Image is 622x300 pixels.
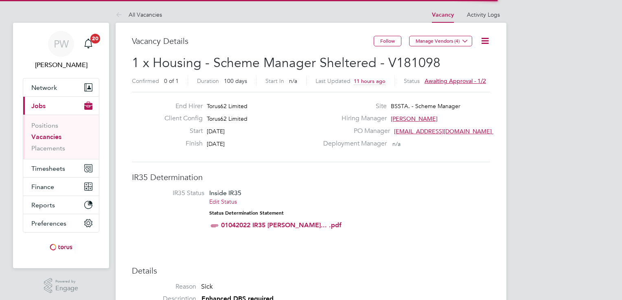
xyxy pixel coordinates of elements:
a: Edit Status [209,198,237,205]
span: 11 hours ago [354,78,385,85]
span: Engage [55,285,78,292]
label: End Hirer [158,102,203,111]
label: Client Config [158,114,203,123]
span: Sick [201,283,213,291]
button: Preferences [23,214,99,232]
label: Deployment Manager [318,139,387,148]
label: Start In [265,77,284,85]
span: [EMAIL_ADDRESS][DOMAIN_NAME] working@torus.… [394,128,539,135]
span: Paul Warburton [23,60,99,70]
img: torus-logo-retina.png [47,241,75,254]
span: PW [54,39,69,49]
span: Preferences [31,220,66,227]
a: PW[PERSON_NAME] [23,31,99,70]
label: Duration [197,77,219,85]
span: n/a [392,140,401,148]
label: Start [158,127,203,135]
span: Torus62 Limited [207,115,247,122]
span: Jobs [31,102,46,110]
span: BSSTA. - Scheme Manager [391,102,460,110]
a: 20 [80,31,96,57]
label: IR35 Status [140,189,204,198]
a: All Vacancies [116,11,162,18]
label: Status [404,77,420,85]
button: Timesheets [23,159,99,177]
strong: Status Determination Statement [209,210,284,216]
button: Follow [374,36,401,46]
button: Manage Vendors (4) [409,36,472,46]
label: Finish [158,139,203,148]
a: Vacancies [31,133,61,141]
span: Powered by [55,278,78,285]
h3: Vacancy Details [132,36,374,46]
span: [DATE] [207,140,225,148]
label: Last Updated [315,77,350,85]
span: Inside IR35 [209,189,241,197]
span: 100 days [224,77,247,85]
span: Finance [31,183,54,191]
label: PO Manager [318,127,390,135]
span: Network [31,84,57,91]
span: 1 x Housing - Scheme Manager Sheltered - V181098 [132,55,440,71]
a: Activity Logs [467,11,500,18]
button: Network [23,78,99,96]
button: Jobs [23,97,99,115]
button: Finance [23,178,99,196]
span: Torus62 Limited [207,102,247,110]
span: n/a [289,77,297,85]
a: 01042022 IR35 [PERSON_NAME]... .pdf [221,221,342,229]
button: Reports [23,196,99,214]
span: Timesheets [31,165,65,172]
div: Jobs [23,115,99,159]
a: Go to home page [23,241,99,254]
a: Vacancy [432,11,454,18]
label: Confirmed [132,77,159,85]
a: Placements [31,144,65,152]
h3: IR35 Determination [132,172,490,183]
label: Site [318,102,387,111]
span: 0 of 1 [164,77,179,85]
span: [PERSON_NAME] [391,115,438,122]
span: 20 [90,34,100,43]
a: Powered byEngage [44,278,79,293]
label: Reason [132,283,196,291]
a: Positions [31,122,58,129]
label: Hiring Manager [318,114,387,123]
span: Awaiting approval - 1/2 [425,77,486,85]
span: [DATE] [207,128,225,135]
span: Reports [31,201,55,209]
nav: Main navigation [13,23,109,268]
h3: Details [132,265,490,276]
